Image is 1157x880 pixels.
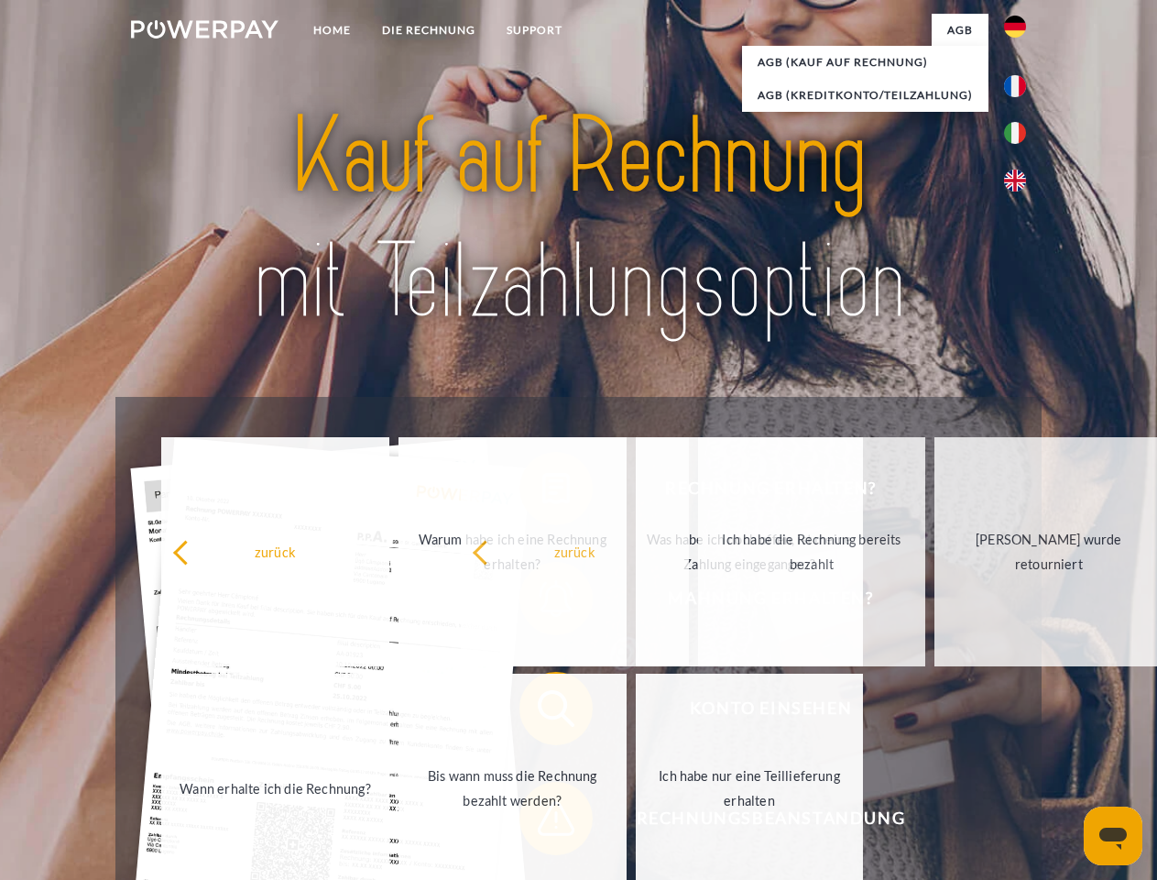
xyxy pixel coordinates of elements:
div: Ich habe die Rechnung bereits bezahlt [709,527,915,577]
div: Wann erhalte ich die Rechnung? [172,775,378,800]
div: zurück [472,539,678,564]
a: Home [298,14,366,47]
iframe: Schaltfläche zum Öffnen des Messaging-Fensters [1084,807,1142,865]
img: it [1004,122,1026,144]
a: SUPPORT [491,14,578,47]
a: AGB (Kreditkonto/Teilzahlung) [742,79,988,112]
div: zurück [172,539,378,564]
div: [PERSON_NAME] wurde retourniert [945,527,1152,577]
a: DIE RECHNUNG [366,14,491,47]
img: fr [1004,75,1026,97]
div: Ich habe nur eine Teillieferung erhalten [647,764,853,813]
div: Warum habe ich eine Rechnung erhalten? [409,527,616,577]
img: en [1004,170,1026,192]
div: Bis wann muss die Rechnung bezahlt werden? [409,764,616,813]
a: agb [932,14,988,47]
a: AGB (Kauf auf Rechnung) [742,46,988,79]
img: title-powerpay_de.svg [175,88,982,351]
img: logo-powerpay-white.svg [131,20,278,38]
img: de [1004,16,1026,38]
